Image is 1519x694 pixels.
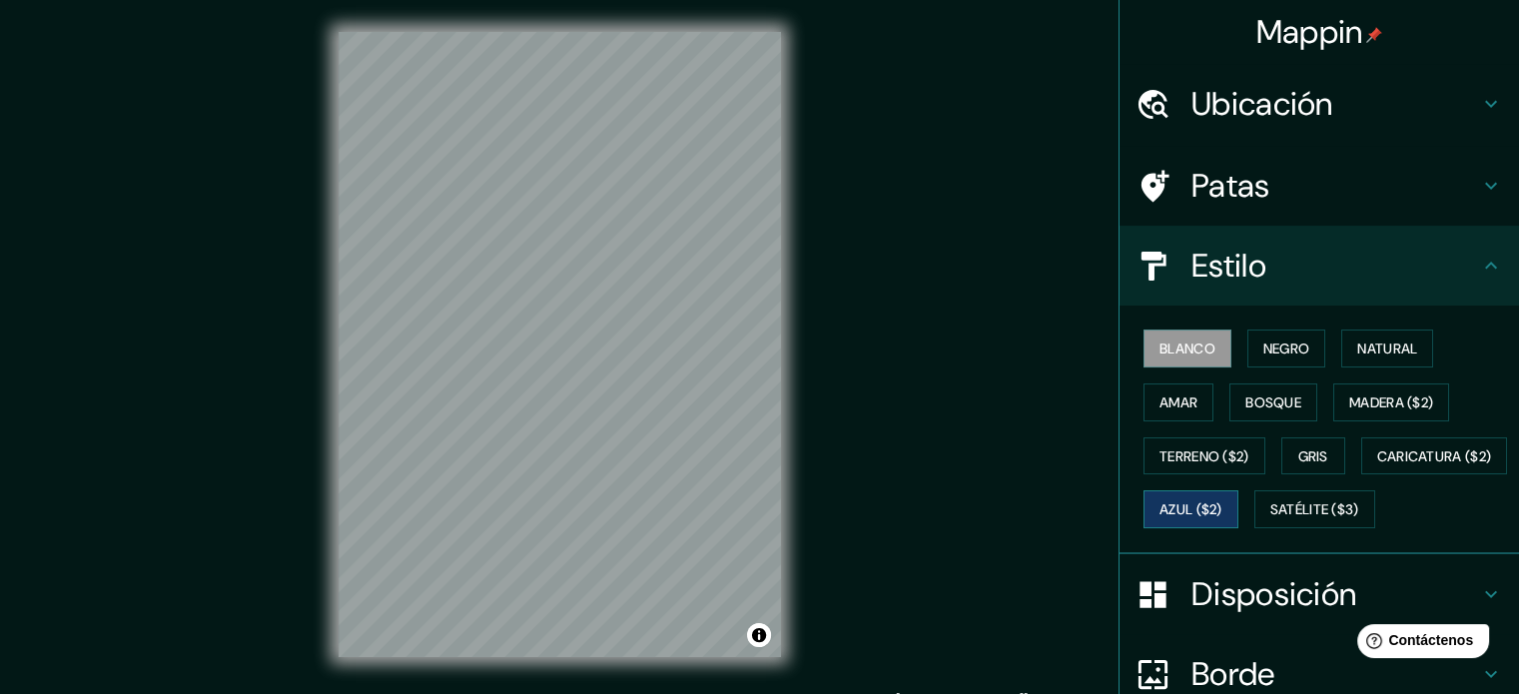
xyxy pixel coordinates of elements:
[1120,554,1519,634] div: Disposición
[1333,383,1449,421] button: Madera ($2)
[1229,383,1317,421] button: Bosque
[1256,11,1363,53] font: Mappin
[1143,383,1213,421] button: Amar
[1143,490,1238,528] button: Azul ($2)
[1143,330,1231,367] button: Blanco
[1298,447,1328,465] font: Gris
[1263,340,1310,357] font: Negro
[1191,165,1270,207] font: Patas
[339,32,781,657] canvas: Mapa
[1120,64,1519,144] div: Ubicación
[1191,245,1266,287] font: Estilo
[1366,27,1382,43] img: pin-icon.png
[1159,501,1222,519] font: Azul ($2)
[1120,226,1519,306] div: Estilo
[1159,447,1249,465] font: Terreno ($2)
[1191,573,1356,615] font: Disposición
[1120,146,1519,226] div: Patas
[1341,616,1497,672] iframe: Lanzador de widgets de ayuda
[1159,393,1197,411] font: Amar
[1349,393,1433,411] font: Madera ($2)
[1247,330,1326,367] button: Negro
[1254,490,1375,528] button: Satélite ($3)
[1159,340,1215,357] font: Blanco
[1377,447,1492,465] font: Caricatura ($2)
[1191,83,1333,125] font: Ubicación
[747,623,771,647] button: Activar o desactivar atribución
[1341,330,1433,367] button: Natural
[1143,437,1265,475] button: Terreno ($2)
[1270,501,1359,519] font: Satélite ($3)
[1245,393,1301,411] font: Bosque
[1361,437,1508,475] button: Caricatura ($2)
[1357,340,1417,357] font: Natural
[1281,437,1345,475] button: Gris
